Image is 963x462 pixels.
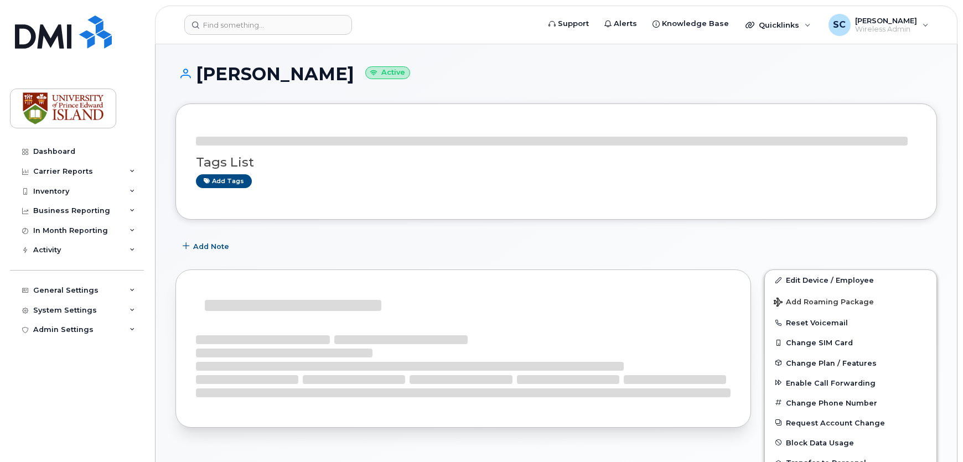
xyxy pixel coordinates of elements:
button: Change Plan / Features [765,353,936,373]
button: Enable Call Forwarding [765,373,936,393]
span: Enable Call Forwarding [786,378,876,387]
h1: [PERSON_NAME] [175,64,937,84]
span: Change Plan / Features [786,359,877,367]
button: Add Roaming Package [765,290,936,313]
h3: Tags List [196,155,917,169]
span: Add Roaming Package [774,298,874,308]
button: Reset Voicemail [765,313,936,333]
button: Request Account Change [765,413,936,433]
button: Change SIM Card [765,333,936,352]
small: Active [365,66,410,79]
button: Change Phone Number [765,393,936,413]
button: Add Note [175,236,239,256]
span: Add Note [193,241,229,252]
button: Block Data Usage [765,433,936,453]
a: Add tags [196,174,252,188]
a: Edit Device / Employee [765,270,936,290]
